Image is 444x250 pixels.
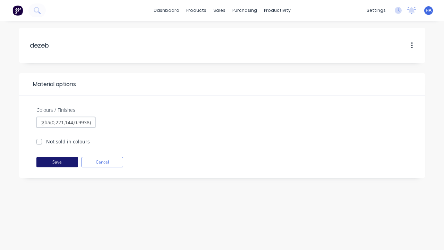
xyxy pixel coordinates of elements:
div: purchasing [229,5,261,16]
div: settings [363,5,389,16]
span: Material options [29,80,76,89]
div: sales [210,5,229,16]
input: Material name [30,41,123,50]
img: Factory [12,5,23,16]
button: Cancel [82,157,123,167]
div: products [183,5,210,16]
button: Save [36,157,78,167]
a: dashboard [150,5,183,16]
div: productivity [261,5,294,16]
label: Not sold in colours [46,138,90,145]
span: HA [426,7,432,14]
input: Add new colour [36,117,95,127]
label: Colours / Finishes [36,106,75,114]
